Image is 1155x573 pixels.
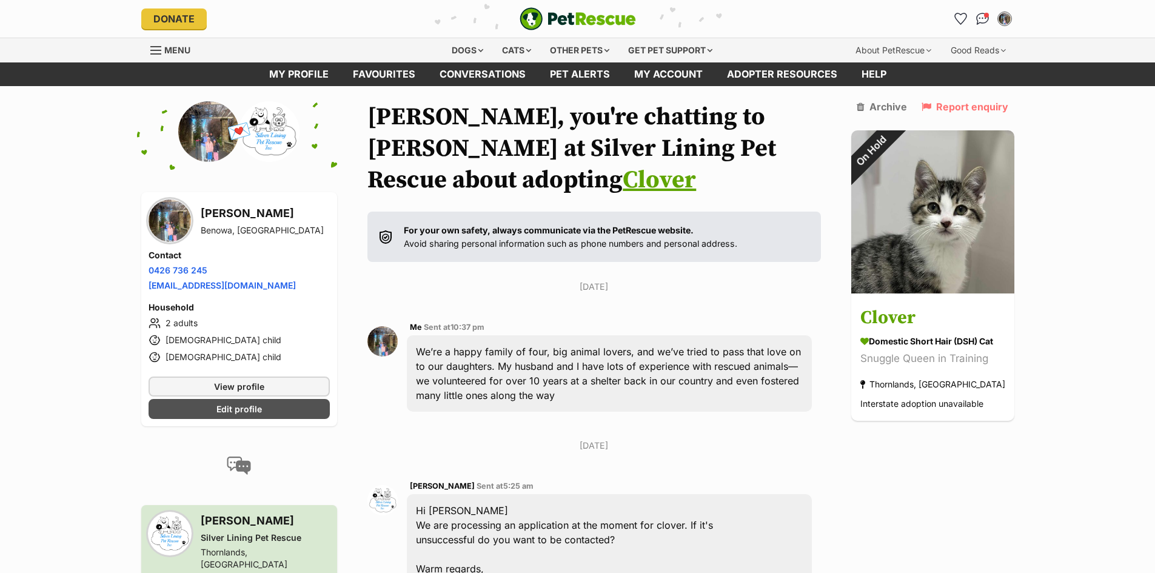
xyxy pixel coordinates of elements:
img: Silver Lining Pet Rescue profile pic [239,101,300,162]
div: About PetRescue [847,38,940,62]
div: Other pets [541,38,618,62]
a: On Hold [851,284,1014,296]
span: Edit profile [216,403,262,415]
span: View profile [214,380,264,393]
div: Thornlands, [GEOGRAPHIC_DATA] [860,376,1005,392]
a: PetRescue [520,7,636,30]
a: Report enquiry [922,101,1008,112]
a: Clover [623,165,696,195]
a: Archive [857,101,907,112]
li: [DEMOGRAPHIC_DATA] child [149,333,330,347]
a: Conversations [973,9,993,28]
div: Benowa, [GEOGRAPHIC_DATA] [201,224,324,236]
span: Sent at [424,323,484,332]
span: Interstate adoption unavailable [860,398,983,409]
img: chat-41dd97257d64d25036548639549fe6c8038ab92f7586957e7f3b1b290dea8141.svg [976,13,989,25]
span: Menu [164,45,190,55]
a: Edit profile [149,399,330,419]
a: View profile [149,377,330,397]
a: Pet alerts [538,62,622,86]
p: [DATE] [367,280,820,293]
div: Get pet support [620,38,721,62]
button: My account [995,9,1014,28]
img: Kathe Rodriguez profile pic [367,326,398,357]
p: Avoid sharing personal information such as phone numbers and personal address. [404,224,737,250]
ul: Account quick links [951,9,1014,28]
a: Favourites [951,9,971,28]
h3: Clover [860,304,1005,332]
h3: [PERSON_NAME] [201,512,330,529]
h1: [PERSON_NAME], you're chatting to [PERSON_NAME] at Silver Lining Pet Rescue about adopting [367,101,820,196]
a: [EMAIL_ADDRESS][DOMAIN_NAME] [149,280,296,290]
img: Kathe Rodriguez profile pic [999,13,1011,25]
h4: Contact [149,249,330,261]
img: Clover [851,130,1014,293]
p: [DATE] [367,439,820,452]
img: conversation-icon-4a6f8262b818ee0b60e3300018af0b2d0b884aa5de6e9bcb8d3d4eeb1a70a7c4.svg [227,457,251,475]
div: Cats [494,38,540,62]
a: My account [622,62,715,86]
li: 2 adults [149,316,330,330]
div: On Hold [835,115,907,187]
h3: [PERSON_NAME] [201,205,324,222]
div: Domestic Short Hair (DSH) Cat [860,335,1005,347]
strong: For your own safety, always communicate via the PetRescue website. [404,225,694,235]
div: Dogs [443,38,492,62]
img: logo-e224e6f780fb5917bec1dbf3a21bbac754714ae5b6737aabdf751b685950b380.svg [520,7,636,30]
span: Me [410,323,422,332]
a: Favourites [341,62,427,86]
span: [PERSON_NAME] [410,481,475,491]
a: My profile [257,62,341,86]
img: Silver Lining Pet Rescue profile pic [149,512,191,555]
span: Sent at [477,481,534,491]
img: Denise Bettany profile pic [367,485,398,515]
img: Kathe Rodriguez profile pic [149,199,191,242]
a: Help [849,62,899,86]
div: We’re a happy family of four, big animal lovers, and we’ve tried to pass that love on to our daug... [407,335,811,412]
div: Thornlands, [GEOGRAPHIC_DATA] [201,546,330,571]
img: Kathe Rodriguez profile pic [178,101,239,162]
div: Good Reads [942,38,1014,62]
div: Silver Lining Pet Rescue [201,532,330,544]
a: Menu [150,38,199,60]
div: Snuggle Queen in Training [860,350,1005,367]
li: [DEMOGRAPHIC_DATA] child [149,350,330,364]
a: 0426 736 245 [149,265,207,275]
a: Adopter resources [715,62,849,86]
a: conversations [427,62,538,86]
a: Clover Domestic Short Hair (DSH) Cat Snuggle Queen in Training Thornlands, [GEOGRAPHIC_DATA] Inte... [851,295,1014,421]
a: Donate [141,8,207,29]
span: 💌 [226,118,253,144]
span: 10:37 pm [450,323,484,332]
span: 5:25 am [503,481,534,491]
h4: Household [149,301,330,313]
